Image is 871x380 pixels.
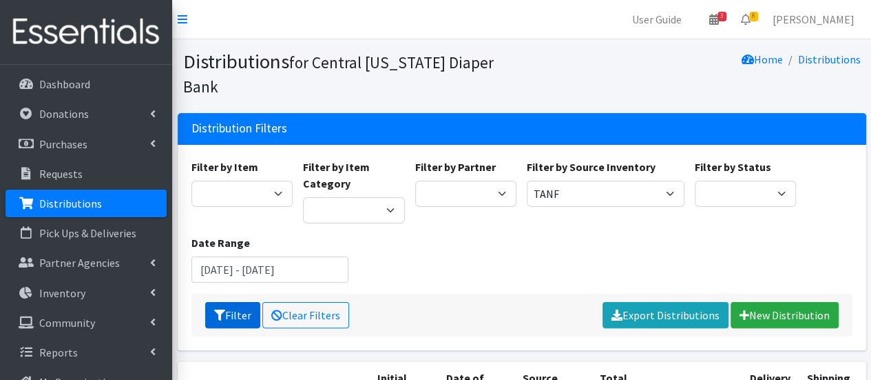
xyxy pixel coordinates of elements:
label: Date Range [191,234,250,251]
p: Purchases [39,137,87,151]
p: Distributions [39,197,102,210]
a: 3 [698,6,730,33]
button: Filter [205,302,260,328]
a: Clear Filters [262,302,349,328]
a: New Distribution [731,302,839,328]
p: Requests [39,167,83,181]
a: 8 [730,6,762,33]
a: [PERSON_NAME] [762,6,865,33]
span: 8 [749,12,758,21]
a: Community [6,309,167,337]
label: Filter by Item Category [303,159,405,192]
label: Filter by Status [695,159,771,175]
a: Distributions [798,52,861,66]
p: Community [39,316,95,330]
label: Filter by Partner [415,159,496,175]
p: Reports [39,346,78,359]
a: Donations [6,100,167,128]
a: Requests [6,160,167,188]
p: Pick Ups & Deliveries [39,226,136,240]
p: Partner Agencies [39,256,120,270]
h1: Distributions [183,50,517,97]
a: Purchases [6,130,167,158]
a: Inventory [6,279,167,307]
a: Dashboard [6,70,167,98]
p: Inventory [39,286,85,300]
h3: Distribution Filters [191,121,287,136]
a: Pick Ups & Deliveries [6,219,167,247]
p: Dashboard [39,77,90,91]
span: 3 [717,12,726,21]
img: HumanEssentials [6,9,167,55]
small: for Central [US_STATE] Diaper Bank [183,52,494,97]
a: User Guide [621,6,693,33]
a: Export Distributions [602,302,728,328]
a: Partner Agencies [6,249,167,277]
a: Reports [6,339,167,366]
label: Filter by Item [191,159,258,175]
a: Home [742,52,783,66]
a: Distributions [6,190,167,217]
p: Donations [39,107,89,121]
label: Filter by Source Inventory [527,159,655,175]
input: January 1, 2011 - December 31, 2011 [191,257,349,283]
